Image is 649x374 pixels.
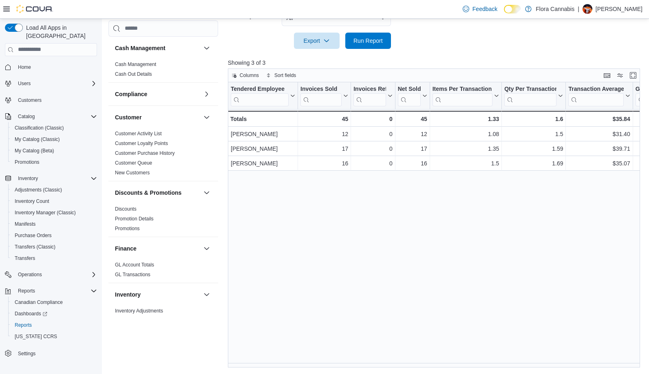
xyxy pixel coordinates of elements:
[15,174,97,183] span: Inventory
[115,44,200,52] button: Cash Management
[15,62,34,72] a: Home
[115,272,150,277] a: GL Transactions
[18,113,35,120] span: Catalog
[11,219,39,229] a: Manifests
[115,150,175,156] span: Customer Purchase History
[11,123,67,133] a: Classification (Classic)
[15,147,54,154] span: My Catalog (Beta)
[228,70,262,80] button: Columns
[11,332,97,341] span: Washington CCRS
[8,134,100,145] button: My Catalog (Classic)
[15,221,35,227] span: Manifests
[398,158,427,168] div: 16
[8,156,100,168] button: Promotions
[108,59,218,82] div: Cash Management
[18,271,42,278] span: Operations
[115,226,140,231] a: Promotions
[115,141,168,146] a: Customer Loyalty Points
[231,129,295,139] div: [PERSON_NAME]
[300,158,348,168] div: 16
[8,184,100,196] button: Adjustments (Classic)
[274,72,296,79] span: Sort fields
[231,85,289,106] div: Tendered Employee
[115,130,162,137] span: Customer Activity List
[568,85,623,93] div: Transaction Average
[11,196,53,206] a: Inventory Count
[583,4,592,14] div: Kyle Pehkonen
[472,5,497,13] span: Feedback
[11,208,97,218] span: Inventory Manager (Classic)
[115,189,181,197] h3: Discounts & Promotions
[504,144,563,154] div: 1.59
[8,253,100,264] button: Transfers
[15,299,63,306] span: Canadian Compliance
[432,85,492,93] div: Items Per Transaction
[115,290,141,299] h3: Inventory
[596,4,642,14] p: [PERSON_NAME]
[353,85,386,93] div: Invoices Ref
[115,216,154,222] a: Promotion Details
[115,271,150,278] span: GL Transactions
[15,286,97,296] span: Reports
[353,85,392,106] button: Invoices Ref
[8,196,100,207] button: Inventory Count
[15,136,60,143] span: My Catalog (Classic)
[15,349,39,359] a: Settings
[11,332,60,341] a: [US_STATE] CCRS
[8,297,100,308] button: Canadian Compliance
[115,61,156,68] span: Cash Management
[11,242,59,252] a: Transfers (Classic)
[11,297,97,307] span: Canadian Compliance
[115,262,154,268] span: GL Account Totals
[504,158,563,168] div: 1.69
[11,157,97,167] span: Promotions
[578,4,579,14] p: |
[433,144,499,154] div: 1.35
[11,134,63,144] a: My Catalog (Classic)
[11,123,97,133] span: Classification (Classic)
[300,85,342,93] div: Invoices Sold
[108,129,218,181] div: Customer
[18,64,31,70] span: Home
[11,196,97,206] span: Inventory Count
[115,62,156,67] a: Cash Management
[602,70,612,80] button: Keyboard shortcuts
[18,288,35,294] span: Reports
[11,157,43,167] a: Promotions
[353,144,392,154] div: 0
[11,219,97,229] span: Manifests
[504,85,556,106] div: Qty Per Transaction
[353,129,392,139] div: 0
[15,270,45,279] button: Operations
[11,320,35,330] a: Reports
[398,144,427,154] div: 17
[353,37,383,45] span: Run Report
[353,85,386,106] div: Invoices Ref
[18,350,35,357] span: Settings
[108,204,218,237] div: Discounts & Promotions
[11,309,97,319] span: Dashboards
[18,175,38,182] span: Inventory
[230,114,295,124] div: Totals
[15,62,97,72] span: Home
[536,4,574,14] p: Flora Cannabis
[15,159,40,165] span: Promotions
[300,85,348,106] button: Invoices Sold
[15,286,38,296] button: Reports
[15,79,97,88] span: Users
[115,150,175,156] a: Customer Purchase History
[115,308,163,314] a: Inventory Adjustments
[8,308,100,319] a: Dashboards
[108,260,218,283] div: Finance
[2,78,100,89] button: Users
[8,241,100,253] button: Transfers (Classic)
[202,290,212,299] button: Inventory
[202,43,212,53] button: Cash Management
[2,94,100,106] button: Customers
[8,319,100,331] button: Reports
[202,112,212,122] button: Customer
[353,158,392,168] div: 0
[115,71,152,77] span: Cash Out Details
[115,90,147,98] h3: Compliance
